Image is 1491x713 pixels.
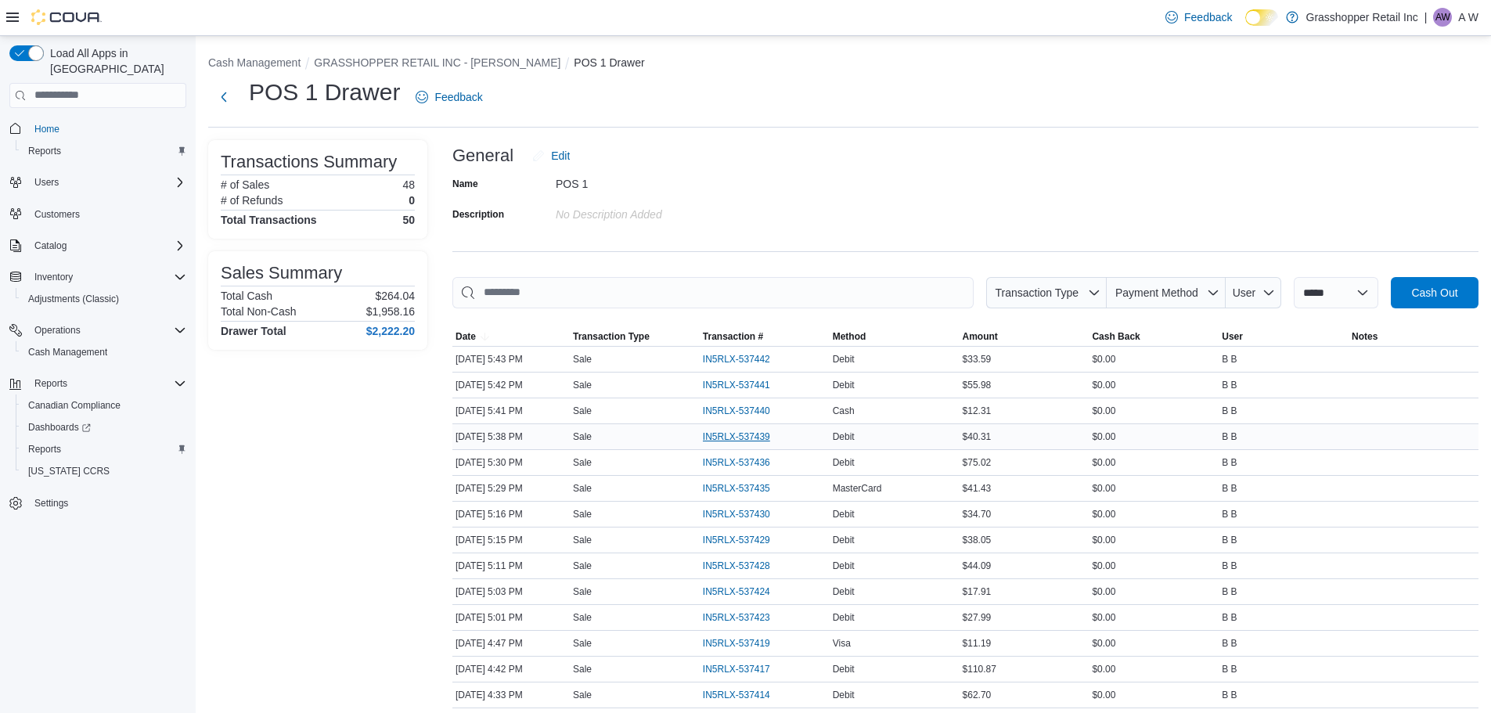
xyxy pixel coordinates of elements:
span: Method [833,330,866,343]
span: Users [28,173,186,192]
button: IN5RLX-537440 [703,402,786,420]
span: Customers [28,204,186,224]
p: Sale [573,585,592,598]
span: $110.87 [963,663,996,675]
span: IN5RLX-537414 [703,689,770,701]
div: $0.00 [1089,582,1219,601]
span: B B [1222,611,1237,624]
span: MasterCard [833,482,882,495]
a: Reports [22,440,67,459]
span: Debit [833,353,855,366]
nav: An example of EuiBreadcrumbs [208,55,1478,74]
button: Cash Management [208,56,301,69]
span: $55.98 [963,379,992,391]
span: IN5RLX-537440 [703,405,770,417]
span: Debit [833,689,855,701]
button: Canadian Compliance [16,394,193,416]
div: [DATE] 4:47 PM [452,634,570,653]
p: Sale [573,611,592,624]
button: IN5RLX-537430 [703,505,786,524]
button: POS 1 Drawer [574,56,644,69]
span: Date [456,330,476,343]
span: IN5RLX-537430 [703,508,770,520]
button: Customers [3,203,193,225]
span: Inventory [28,268,186,286]
button: Operations [3,319,193,341]
button: IN5RLX-537424 [703,582,786,601]
span: IN5RLX-537428 [703,560,770,572]
span: Debit [833,379,855,391]
h6: # of Sales [221,178,269,191]
button: Reports [16,140,193,162]
h6: Total Non-Cash [221,305,297,318]
div: [DATE] 5:42 PM [452,376,570,394]
span: Load All Apps in [GEOGRAPHIC_DATA] [44,45,186,77]
div: [DATE] 5:41 PM [452,402,570,420]
span: B B [1222,482,1237,495]
span: $27.99 [963,611,992,624]
p: Sale [573,430,592,443]
p: 0 [409,194,415,207]
div: [DATE] 5:03 PM [452,582,570,601]
span: Transaction Type [995,286,1079,299]
span: IN5RLX-537417 [703,663,770,675]
span: Transaction # [703,330,763,343]
p: 48 [402,178,415,191]
span: Dashboards [28,421,91,434]
span: Canadian Compliance [22,396,186,415]
span: $38.05 [963,534,992,546]
button: User [1219,327,1349,346]
div: [DATE] 5:16 PM [452,505,570,524]
span: Debit [833,430,855,443]
span: Reports [28,374,186,393]
p: Sale [573,405,592,417]
button: Users [3,171,193,193]
h4: Total Transactions [221,214,317,226]
p: Sale [573,379,592,391]
span: Notes [1352,330,1378,343]
span: B B [1222,353,1237,366]
span: [US_STATE] CCRS [28,465,110,477]
button: IN5RLX-537429 [703,531,786,549]
span: Adjustments (Classic) [28,293,119,305]
span: Debit [833,663,855,675]
p: | [1424,8,1428,27]
span: Washington CCRS [22,462,186,481]
button: IN5RLX-537441 [703,376,786,394]
span: Settings [28,493,186,513]
div: POS 1 [556,171,765,190]
span: Debit [833,585,855,598]
span: B B [1222,585,1237,598]
span: Transaction Type [573,330,650,343]
a: Home [28,120,66,139]
div: $0.00 [1089,556,1219,575]
div: $0.00 [1089,402,1219,420]
h6: Total Cash [221,290,272,302]
div: $0.00 [1089,608,1219,627]
span: Debit [833,508,855,520]
button: Cash Out [1391,277,1478,308]
span: IN5RLX-537442 [703,353,770,366]
p: Sale [573,456,592,469]
button: Catalog [28,236,73,255]
span: Reports [28,145,61,157]
p: Sale [573,637,592,650]
a: Settings [28,494,74,513]
a: Customers [28,205,86,224]
input: Dark Mode [1245,9,1278,26]
span: Dashboards [22,418,186,437]
p: Sale [573,508,592,520]
button: Method [830,327,960,346]
img: Cova [31,9,102,25]
div: $0.00 [1089,350,1219,369]
p: Sale [573,482,592,495]
span: Catalog [28,236,186,255]
a: Feedback [1159,2,1238,33]
a: Dashboards [22,418,97,437]
button: Settings [3,492,193,514]
button: Reports [28,374,74,393]
div: [DATE] 5:43 PM [452,350,570,369]
div: [DATE] 5:15 PM [452,531,570,549]
h1: POS 1 Drawer [249,77,400,108]
p: Sale [573,353,592,366]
